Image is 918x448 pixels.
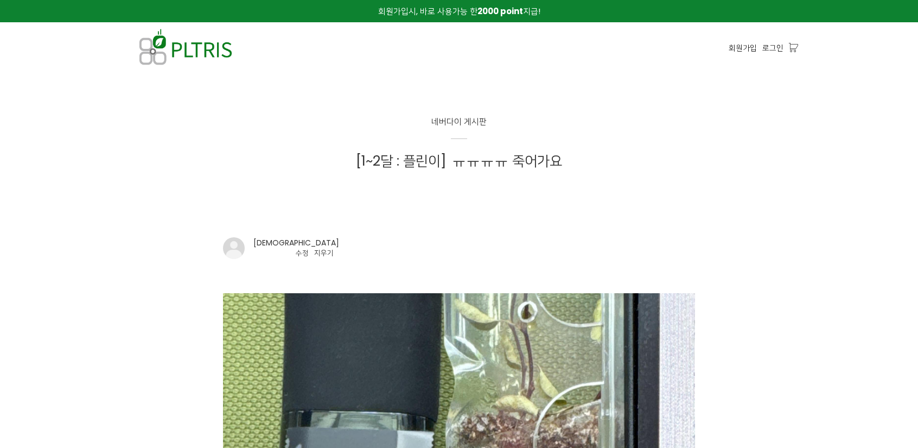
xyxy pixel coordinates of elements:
[253,237,339,249] div: [DEMOGRAPHIC_DATA]
[215,150,703,172] h1: ㅠㅠㅠㅠ 죽어가요
[314,248,334,258] a: 지우기
[729,42,757,54] a: 회원가입
[762,42,783,54] a: 로그인
[378,5,540,17] span: 회원가입시, 바로 사용가능 한 지급!
[296,248,309,258] a: 수정
[477,5,523,17] strong: 2000 point
[356,151,452,171] a: [1~2달 : 플린이]
[431,115,487,139] a: 네버다이 게시판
